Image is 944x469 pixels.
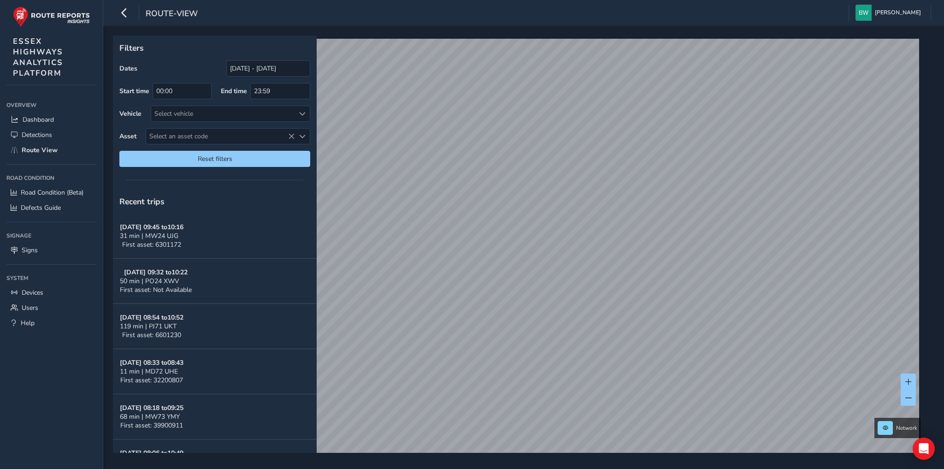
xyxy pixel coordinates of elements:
[119,196,165,207] span: Recent trips
[6,243,96,258] a: Signs
[119,87,149,95] label: Start time
[295,129,310,144] div: Select an asset code
[6,271,96,285] div: System
[119,151,310,167] button: Reset filters
[22,246,38,255] span: Signs
[120,449,183,457] strong: [DATE] 08:06 to 10:49
[22,303,38,312] span: Users
[119,42,310,54] p: Filters
[122,331,181,339] span: First asset: 6601230
[119,109,142,118] label: Vehicle
[126,154,303,163] span: Reset filters
[120,285,192,294] span: First asset: Not Available
[119,64,137,73] label: Dates
[113,304,317,349] button: [DATE] 08:54 to10:52119 min | PJ71 UKTFirst asset: 6601230
[124,268,188,277] strong: [DATE] 09:32 to 10:22
[146,129,295,144] span: Select an asset code
[13,36,63,78] span: ESSEX HIGHWAYS ANALYTICS PLATFORM
[22,146,58,154] span: Route View
[875,5,921,21] span: [PERSON_NAME]
[120,376,183,385] span: First asset: 32200807
[22,131,52,139] span: Detections
[113,214,317,259] button: [DATE] 09:45 to10:1631 min | MW24 UJGFirst asset: 6301172
[116,39,919,463] canvas: Map
[855,5,924,21] button: [PERSON_NAME]
[146,8,198,21] span: route-view
[6,142,96,158] a: Route View
[120,322,177,331] span: 119 min | PJ71 UKT
[6,171,96,185] div: Road Condition
[896,424,917,432] span: Network
[113,349,317,394] button: [DATE] 08:33 to08:4311 min | MD72 UHEFirst asset: 32200807
[6,229,96,243] div: Signage
[6,112,96,127] a: Dashboard
[120,421,183,430] span: First asset: 39900911
[120,367,178,376] span: 11 min | MD72 UHE
[6,300,96,315] a: Users
[120,404,183,412] strong: [DATE] 08:18 to 09:25
[13,6,90,27] img: rr logo
[21,319,35,327] span: Help
[855,5,872,21] img: diamond-layout
[151,106,295,121] div: Select vehicle
[6,98,96,112] div: Overview
[6,127,96,142] a: Detections
[22,288,43,297] span: Devices
[120,223,183,232] strong: [DATE] 09:45 to 10:16
[23,115,54,124] span: Dashboard
[119,132,136,141] label: Asset
[120,412,180,421] span: 68 min | MW73 YMY
[120,313,183,322] strong: [DATE] 08:54 to 10:52
[113,394,317,439] button: [DATE] 08:18 to09:2568 min | MW73 YMYFirst asset: 39900911
[6,185,96,200] a: Road Condition (Beta)
[6,200,96,215] a: Defects Guide
[120,277,179,285] span: 50 min | PO24 XWV
[122,240,181,249] span: First asset: 6301172
[21,188,83,197] span: Road Condition (Beta)
[6,285,96,300] a: Devices
[120,232,178,240] span: 31 min | MW24 UJG
[21,203,61,212] span: Defects Guide
[6,315,96,331] a: Help
[113,259,317,304] button: [DATE] 09:32 to10:2250 min | PO24 XWVFirst asset: Not Available
[913,438,935,460] div: Open Intercom Messenger
[120,358,183,367] strong: [DATE] 08:33 to 08:43
[221,87,247,95] label: End time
